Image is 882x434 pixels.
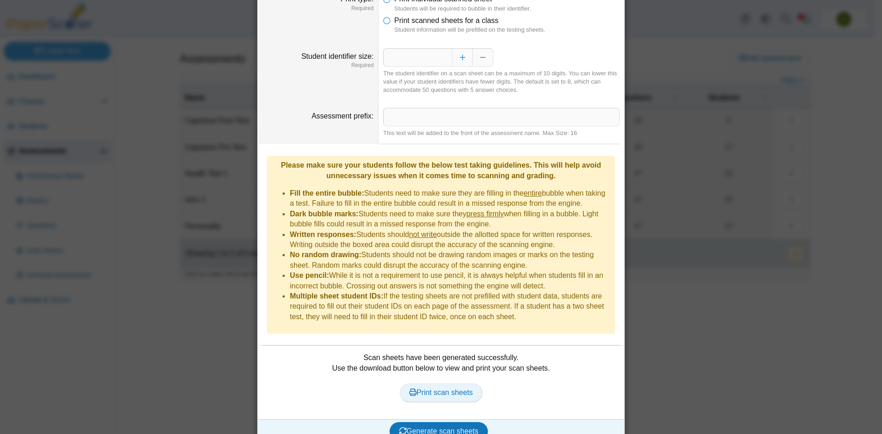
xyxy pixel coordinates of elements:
[290,188,611,209] li: Students need to make sure they are filling in the bubble when taking a test. Failure to fill in ...
[473,48,493,67] button: Decrease
[400,383,483,402] a: Print scan sheets
[281,161,601,179] b: Please make sure your students follow the below test taking guidelines. This will help avoid unne...
[290,250,611,271] li: Students should not be drawing random images or marks on the testing sheet. Random marks could di...
[290,271,329,279] b: Use pencil:
[466,210,504,218] u: press firmly
[394,5,620,13] dfn: Students will be required to bubble in their identifier.
[262,5,373,12] dfn: Required
[383,69,620,95] div: The student identifier on a scan sheet can be a maximum of 10 digits. You can lower this value if...
[290,230,611,250] li: Students should outside the allotted space for written responses. Writing outside the boxed area ...
[394,17,498,24] span: Print scanned sheets for a class
[452,48,473,67] button: Increase
[290,292,384,300] b: Multiple sheet student IDs:
[290,210,358,218] b: Dark bubble marks:
[290,251,362,259] b: No random drawing:
[301,52,373,60] label: Student identifier size
[290,271,611,291] li: While it is not a requirement to use pencil, it is always helpful when students fill in an incorr...
[311,112,373,120] label: Assessment prefix
[290,189,364,197] b: Fill the entire bubble:
[262,62,373,69] dfn: Required
[290,291,611,322] li: If the testing sheets are not prefilled with student data, students are required to fill out thei...
[409,389,473,396] span: Print scan sheets
[383,129,620,137] div: This text will be added to the front of the assessment name. Max Size: 16
[409,231,436,238] u: not write
[290,231,356,238] b: Written responses:
[394,26,620,34] dfn: Student information will be prefilled on the testing sheets.
[524,189,542,197] u: entire
[290,209,611,230] li: Students need to make sure they when filling in a bubble. Light bubble fills could result in a mi...
[262,353,620,412] div: Scan sheets have been generated successfully. Use the download button below to view and print you...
